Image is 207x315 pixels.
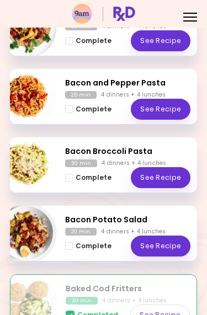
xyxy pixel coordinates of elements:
span: Complete [76,105,112,113]
a: See Recipe - Bacon Broccoli Pasta [131,167,190,188]
a: See Recipe - Baked Bean Tortillas [131,30,190,51]
div: 4 dinners + 4 lunches [102,159,166,167]
span: Complete [76,37,112,45]
button: Complete - Baked Bean Tortillas [65,35,112,47]
span: Complete [76,242,112,250]
button: Complete - Bacon Potato Salad [65,240,112,252]
div: 30 min [65,159,97,167]
span: Complete [76,174,112,181]
div: 20 min [65,228,97,236]
div: 4 dinners + 4 lunches [101,91,166,99]
img: RxDiet [72,4,135,24]
div: 4 dinners + 4 lunches [102,297,167,305]
h2: Bacon and Pepper Pasta [65,77,190,89]
a: See Recipe - Bacon and Pepper Pasta [131,99,190,120]
div: 25 min [65,91,97,99]
h2: Bacon Broccoli Pasta [65,146,190,157]
button: Complete - Bacon Broccoli Pasta [65,172,112,184]
h2: Baked Cod Fritters [66,283,190,295]
div: 4 dinners + 4 lunches [101,228,166,236]
h2: Bacon Potato Salad [65,214,190,226]
button: Complete - Bacon and Pepper Pasta [65,103,112,115]
a: See Recipe - Bacon Potato Salad [131,236,190,257]
div: 30 min [66,297,98,305]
